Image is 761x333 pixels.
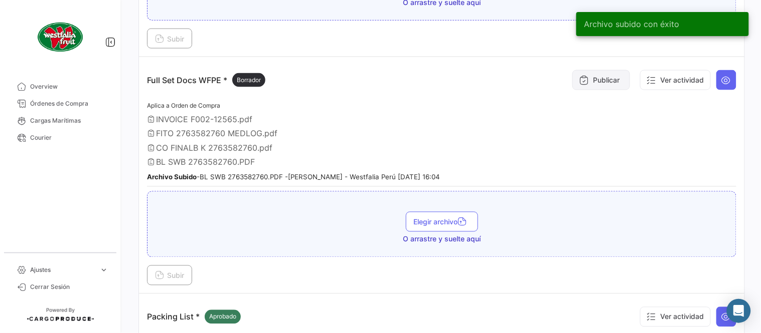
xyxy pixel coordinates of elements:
button: Subir [147,29,192,49]
span: Subir [155,35,184,43]
button: Ver actividad [640,307,711,327]
button: Elegir archivo [406,212,478,232]
span: Subir [155,271,184,280]
small: - BL SWB 2763582760.PDF - [PERSON_NAME] - Westfalia Perú [DATE] 16:04 [147,173,440,181]
span: Cerrar Sesión [30,282,108,291]
button: Subir [147,265,192,285]
span: BL SWB 2763582760.PDF [156,157,255,167]
span: Elegir archivo [414,218,470,226]
span: INVOICE F002-12565.pdf [156,114,252,124]
button: Publicar [572,70,630,90]
a: Overview [8,78,112,95]
p: Full Set Docs WFPE * [147,73,265,87]
span: Borrador [237,76,261,85]
span: Cargas Marítimas [30,116,108,125]
span: CO FINALB K 2763582760.pdf [156,143,272,153]
button: Ver actividad [640,70,711,90]
b: Archivo Subido [147,173,197,181]
a: Courier [8,129,112,146]
span: Aprobado [209,312,236,321]
img: client-50.png [35,12,85,62]
span: Archivo subido con éxito [584,19,680,29]
a: Cargas Marítimas [8,112,112,129]
div: Abrir Intercom Messenger [727,299,751,323]
a: Órdenes de Compra [8,95,112,112]
span: expand_more [99,265,108,274]
span: Aplica a Orden de Compra [147,102,220,109]
span: Ajustes [30,265,95,274]
span: Courier [30,133,108,142]
span: Overview [30,82,108,91]
span: Órdenes de Compra [30,99,108,108]
span: FITO 2763582760 MEDLOG.pdf [156,128,277,138]
span: O arrastre y suelte aquí [403,234,481,244]
p: Packing List * [147,310,241,324]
